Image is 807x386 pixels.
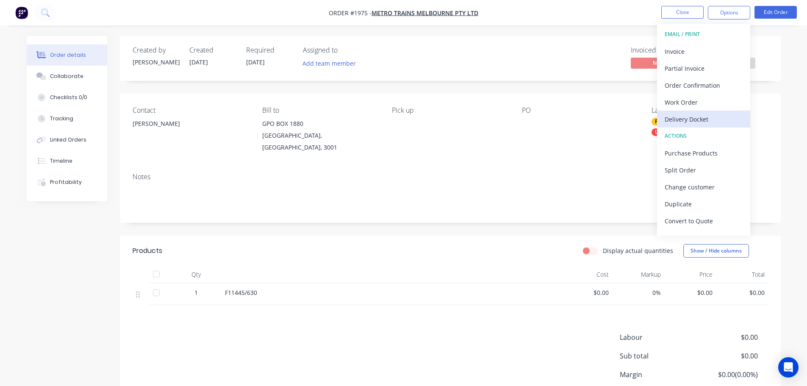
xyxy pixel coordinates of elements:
button: Change customer [657,178,750,195]
span: $0.00 [695,332,757,342]
label: Display actual quantities [603,246,673,255]
div: Order Confirmation [665,79,743,92]
div: Linked Orders [50,136,86,144]
span: Margin [620,369,695,380]
span: Labour [620,332,695,342]
div: Products [133,246,162,256]
div: Created [189,46,236,54]
span: 1 [194,288,198,297]
span: $0.00 ( 0.00 %) [695,369,757,380]
div: Bill to [262,106,378,114]
button: Linked Orders [27,129,107,150]
button: Edit Order [754,6,797,19]
div: Change customer [665,181,743,193]
span: $0.00 [695,351,757,361]
button: Collaborate [27,66,107,87]
span: $0.00 [668,288,713,297]
div: GPO BOX 1880 [262,118,378,130]
button: Duplicate [657,195,750,212]
div: Tracking [50,115,73,122]
div: Total [716,266,768,283]
div: Labels [652,106,768,114]
button: Invoice [657,43,750,60]
button: Partial Invoice [657,60,750,77]
span: $0.00 [564,288,609,297]
button: Options [708,6,750,19]
span: No [631,58,682,68]
div: Split Order [665,164,743,176]
a: METRO TRAINS MELBOURNE PTY LTD [372,9,478,17]
span: F11445/630 [225,289,257,297]
div: Price [664,266,716,283]
button: ACTIONS [657,128,750,144]
div: GPO BOX 1880[GEOGRAPHIC_DATA], [GEOGRAPHIC_DATA], 3001 [262,118,378,153]
button: Order Confirmation [657,77,750,94]
button: Purchase Products [657,144,750,161]
button: Tracking [27,108,107,129]
div: ACTIONS [665,131,743,142]
button: Show / Hide columns [683,244,749,258]
div: Collaborate [50,72,83,80]
div: Order details [50,51,86,59]
div: Notes [133,173,768,181]
span: [DATE] [189,58,208,66]
div: [GEOGRAPHIC_DATA], [GEOGRAPHIC_DATA], 3001 [262,130,378,153]
div: Delivery Docket [665,113,743,125]
div: Open Intercom Messenger [778,357,799,378]
div: Work Order [665,96,743,108]
div: URGENT [PERSON_NAME] [652,128,721,136]
button: Convert to Quote [657,212,750,229]
span: $0.00 [719,288,765,297]
div: Required [246,46,293,54]
button: Add team member [303,58,361,69]
div: [PERSON_NAME] [133,118,249,130]
button: Profitability [27,172,107,193]
button: Checklists 0/0 [27,87,107,108]
button: Delivery Docket [657,111,750,128]
div: Partial Invoice [665,62,743,75]
button: Add team member [298,58,360,69]
div: Archive [665,232,743,244]
button: Work Order [657,94,750,111]
div: Invoice [665,45,743,58]
div: Pick up [392,106,508,114]
div: Purchase Products [665,147,743,159]
div: PO [522,106,638,114]
div: FABRICATE BRACKETS [652,118,713,125]
button: Archive [657,229,750,246]
div: Invoiced [631,46,694,54]
div: Profitability [50,178,82,186]
img: Factory [15,6,28,19]
button: Order details [27,44,107,66]
div: Markup [612,266,664,283]
button: Timeline [27,150,107,172]
span: 0% [616,288,661,297]
div: Convert to Quote [665,215,743,227]
div: [PERSON_NAME] [133,58,179,67]
div: Checklists 0/0 [50,94,87,101]
button: EMAIL / PRINT [657,26,750,43]
span: Sub total [620,351,695,361]
div: EMAIL / PRINT [665,29,743,40]
button: Close [661,6,704,19]
div: Timeline [50,157,72,165]
span: Order #1975 - [329,9,372,17]
div: Cost [560,266,613,283]
button: Split Order [657,161,750,178]
div: Duplicate [665,198,743,210]
span: [DATE] [246,58,265,66]
div: Created by [133,46,179,54]
div: Contact [133,106,249,114]
div: Assigned to [303,46,388,54]
div: Qty [171,266,222,283]
div: [PERSON_NAME] [133,118,249,145]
